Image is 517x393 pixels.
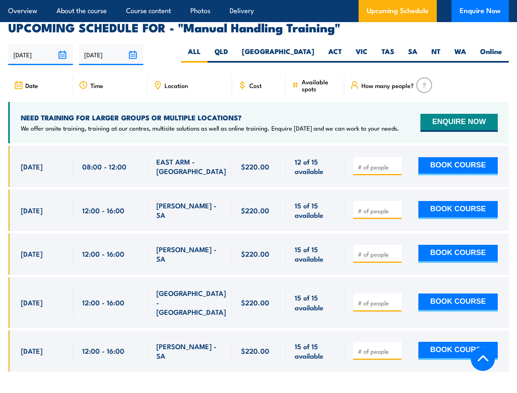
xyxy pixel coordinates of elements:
span: 12:00 - 16:00 [82,249,124,258]
span: [DATE] [21,298,43,307]
label: SA [401,47,424,63]
span: [DATE] [21,206,43,215]
h2: UPCOMING SCHEDULE FOR - "Manual Handling Training" [8,22,509,32]
span: 15 of 15 available [295,201,335,220]
span: $220.00 [241,298,269,307]
span: EAST ARM - [GEOGRAPHIC_DATA] [156,157,226,176]
span: 12:00 - 16:00 [82,206,124,215]
button: BOOK COURSE [418,157,498,175]
span: [DATE] [21,346,43,355]
button: BOOK COURSE [418,342,498,360]
span: $220.00 [241,346,269,355]
span: 08:00 - 12:00 [82,162,126,171]
label: VIC [349,47,375,63]
span: Cost [249,82,262,89]
span: [DATE] [21,249,43,258]
span: $220.00 [241,206,269,215]
h4: NEED TRAINING FOR LARGER GROUPS OR MULTIPLE LOCATIONS? [21,113,399,122]
input: # of people [358,299,399,307]
button: BOOK COURSE [418,245,498,263]
input: To date [79,44,144,65]
span: [PERSON_NAME] - SA [156,201,223,220]
label: TAS [375,47,401,63]
span: [PERSON_NAME] - SA [156,341,223,361]
input: From date [8,44,73,65]
span: 12:00 - 16:00 [82,298,124,307]
span: 15 of 15 available [295,244,335,264]
span: 15 of 15 available [295,341,335,361]
span: Location [165,82,188,89]
span: $220.00 [241,162,269,171]
button: BOOK COURSE [418,294,498,312]
span: Time [90,82,103,89]
label: QLD [208,47,235,63]
label: ACT [321,47,349,63]
input: # of people [358,163,399,171]
label: [GEOGRAPHIC_DATA] [235,47,321,63]
button: ENQUIRE NOW [420,114,498,132]
span: How many people? [361,82,414,89]
span: [DATE] [21,162,43,171]
span: [PERSON_NAME] - SA [156,244,223,264]
input: # of people [358,250,399,258]
span: [GEOGRAPHIC_DATA] - [GEOGRAPHIC_DATA] [156,288,226,317]
span: 15 of 15 available [295,293,335,312]
label: WA [447,47,473,63]
input: # of people [358,347,399,355]
span: $220.00 [241,249,269,258]
p: We offer onsite training, training at our centres, multisite solutions as well as online training... [21,124,399,132]
label: ALL [181,47,208,63]
span: 12 of 15 available [295,157,335,176]
label: Online [473,47,509,63]
span: Available spots [302,78,339,92]
input: # of people [358,207,399,215]
span: 12:00 - 16:00 [82,346,124,355]
label: NT [424,47,447,63]
span: Date [25,82,38,89]
button: BOOK COURSE [418,201,498,219]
